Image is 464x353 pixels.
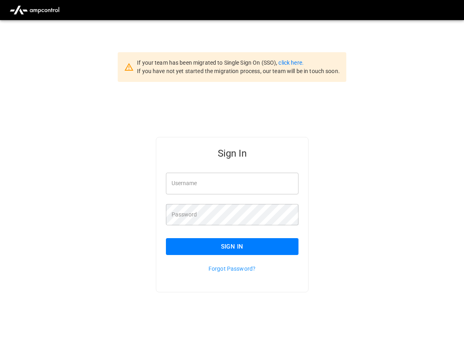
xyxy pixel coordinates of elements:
p: Forgot Password? [166,265,298,273]
a: click here. [278,59,303,66]
span: If your team has been migrated to Single Sign On (SSO), [137,59,278,66]
button: Sign In [166,238,298,255]
span: If you have not yet started the migration process, our team will be in touch soon. [137,68,340,74]
img: ampcontrol.io logo [6,2,63,18]
h5: Sign In [166,147,298,160]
